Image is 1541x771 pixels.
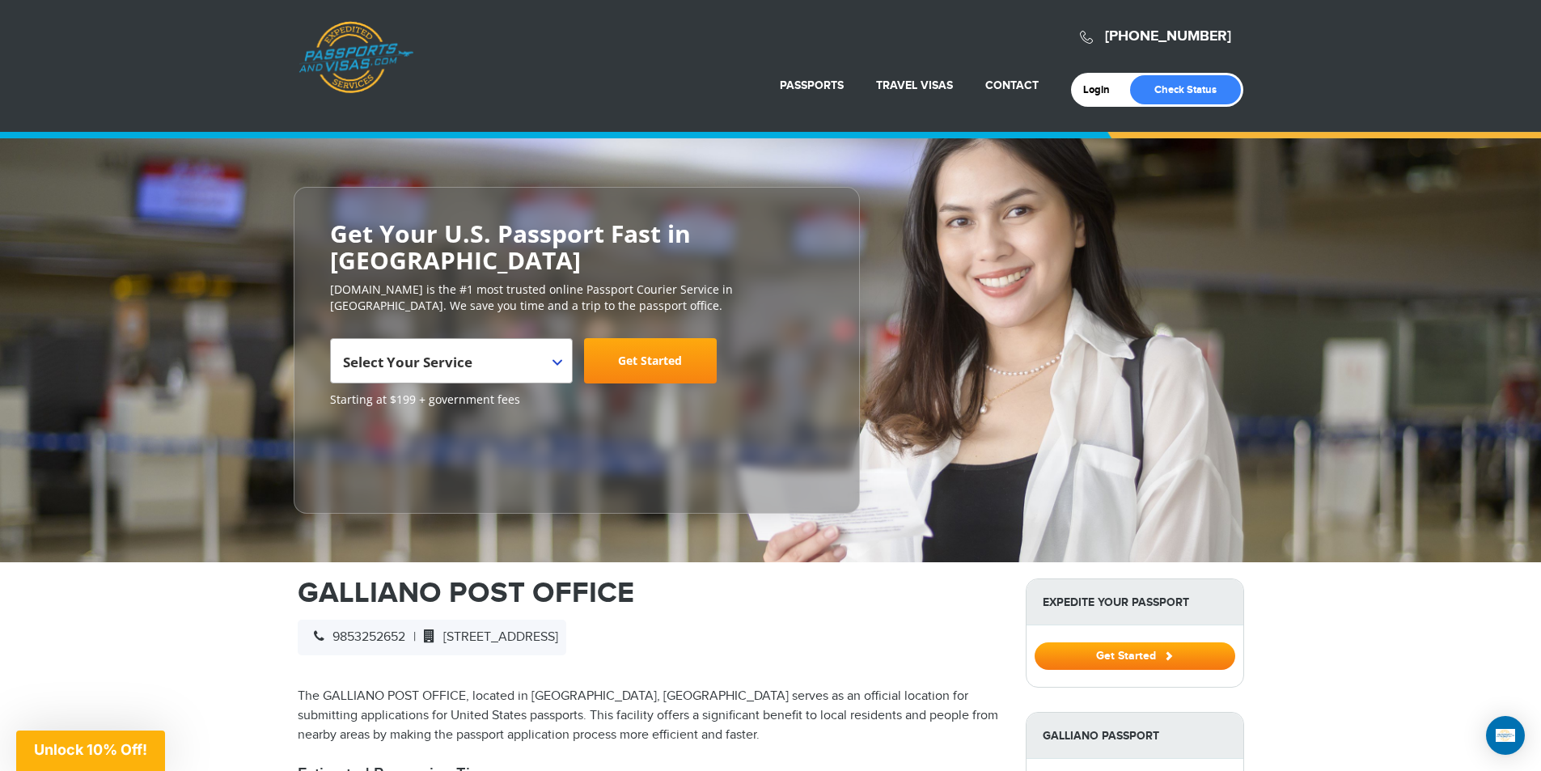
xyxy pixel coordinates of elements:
span: Select Your Service [330,338,573,383]
h1: GALLIANO POST OFFICE [298,578,1001,608]
div: Unlock 10% Off! [16,731,165,771]
a: Check Status [1130,75,1241,104]
a: [PHONE_NUMBER] [1105,28,1231,45]
p: [DOMAIN_NAME] is the #1 most trusted online Passport Courier Service in [GEOGRAPHIC_DATA]. We sav... [330,282,823,314]
span: Select Your Service [343,345,556,390]
strong: Galliano Passport [1027,713,1243,759]
strong: Expedite Your Passport [1027,579,1243,625]
span: 9853252652 [306,629,405,645]
a: Get Started [1035,649,1235,662]
h2: Get Your U.S. Passport Fast in [GEOGRAPHIC_DATA] [330,220,823,273]
a: Passports & [DOMAIN_NAME] [298,21,413,94]
a: Login [1083,83,1121,96]
a: Passports [780,78,844,92]
div: Open Intercom Messenger [1486,716,1525,755]
span: Unlock 10% Off! [34,741,147,758]
a: Contact [985,78,1039,92]
a: Get Started [584,338,717,383]
a: Travel Visas [876,78,953,92]
p: The GALLIANO POST OFFICE, located in [GEOGRAPHIC_DATA], [GEOGRAPHIC_DATA] serves as an official l... [298,687,1001,745]
span: Starting at $199 + government fees [330,392,823,408]
button: Get Started [1035,642,1235,670]
span: Select Your Service [343,353,472,371]
span: [STREET_ADDRESS] [416,629,558,645]
iframe: Customer reviews powered by Trustpilot [330,416,451,497]
div: | [298,620,566,655]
